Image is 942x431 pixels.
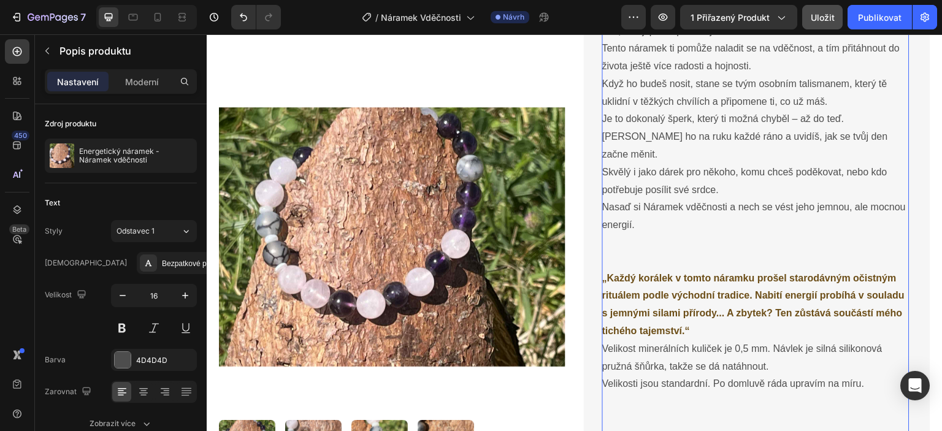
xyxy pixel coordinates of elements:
[45,226,63,235] font: Styly
[503,12,524,21] font: Návrh
[680,5,797,29] button: 1 přiřazený produkt
[45,387,77,396] font: Zarovnat
[14,131,27,140] font: 450
[900,371,930,400] div: Otevřete Intercom Messenger
[136,356,167,365] font: 4D4D4D
[57,77,99,87] font: Nastavení
[12,225,26,234] font: Beta
[162,259,223,268] font: Bezpatkové písmo
[375,12,378,23] font: /
[50,143,74,168] img: obrázek funkce produktu
[90,419,136,428] font: Zobrazit více
[59,45,131,57] font: Popis produktu
[396,309,676,337] span: Velikost minerálních kuliček je 0,5 mm. Návlek je silná silikonová pružná šňůrka, takže se dá nat...
[5,5,91,29] button: 7
[45,119,96,128] font: Zdroj produktu
[79,147,161,164] font: Energetický náramek - Náramek vděčnosti
[802,5,843,29] button: Uložit
[80,11,86,23] font: 7
[396,238,698,302] span: „Každý korálek v tomto náramku prošel starodávným očistným rituálem podle východní tradice. Nabit...
[45,198,60,207] font: Text
[125,77,159,87] font: Moderní
[45,290,72,299] font: Velikost
[231,5,281,29] div: Zpět/Znovu
[381,12,461,23] font: Náramek Vděčnosti
[858,12,902,23] font: Publikovat
[45,258,127,267] font: [DEMOGRAPHIC_DATA]
[59,44,192,58] p: Popis produktu
[691,12,770,23] font: 1 přiřazený produkt
[811,12,835,23] font: Uložit
[111,220,197,242] button: Odstavec 1
[117,226,155,235] font: Odstavec 1
[45,355,66,364] font: Barva
[207,34,942,431] iframe: Oblast návrhu
[396,344,658,354] span: Velikosti jsou standardní. Po domluvě ráda upravím na míru.
[848,5,912,29] button: Publikovat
